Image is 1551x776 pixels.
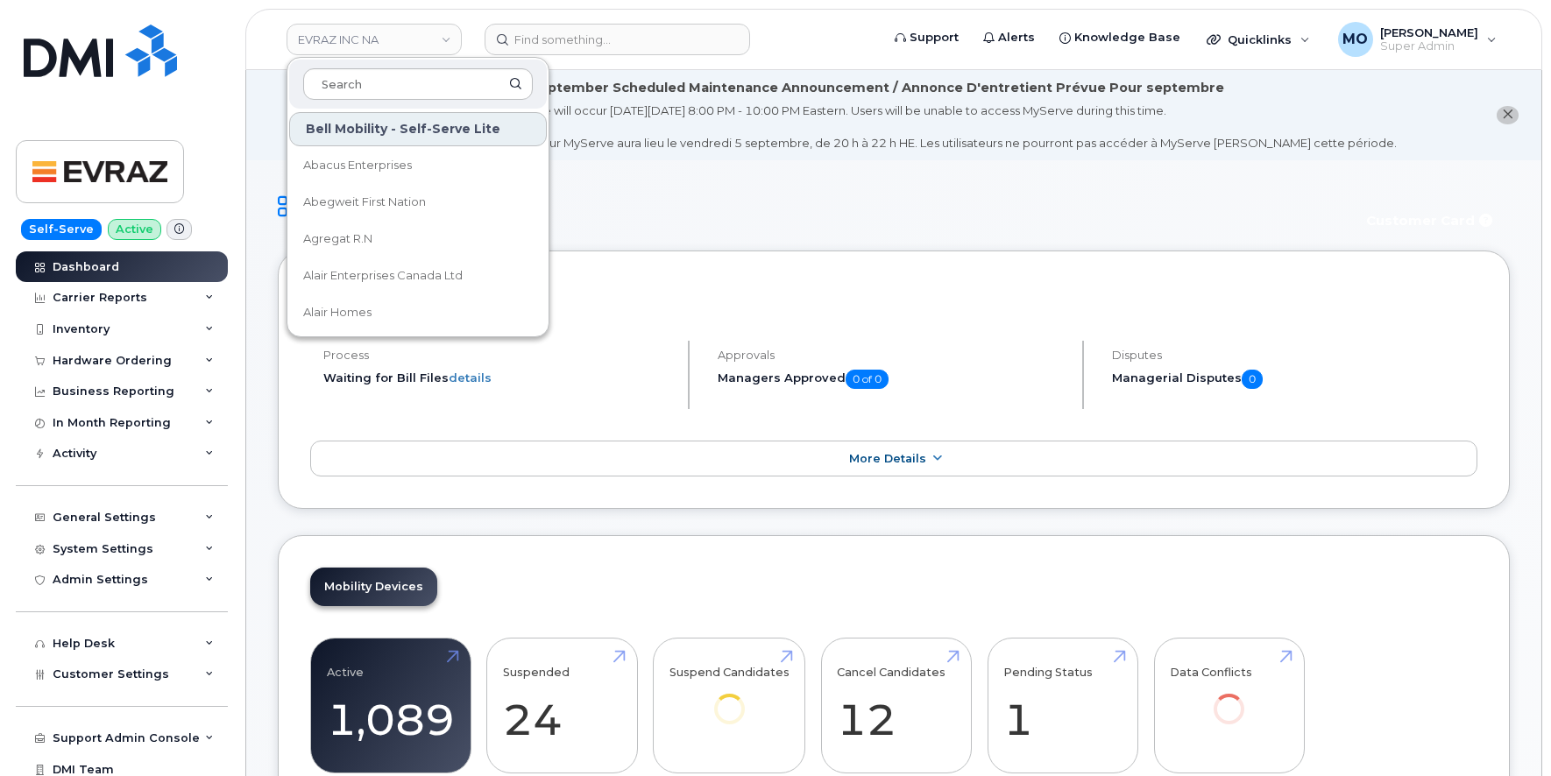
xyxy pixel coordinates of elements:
a: Abacus Enterprises [289,148,547,183]
li: Waiting for Bill Files [323,370,673,386]
button: Customer Card [1352,206,1510,236]
a: Cancel Candidates 12 [837,648,955,764]
a: Abegweit First Nation [289,185,547,220]
a: Alair Enterprises Canada Ltd [289,258,547,293]
a: Pending Status 1 [1003,648,1122,764]
h4: Process [323,349,673,362]
input: Search [303,68,533,100]
a: Mobility Devices [310,568,437,606]
span: Alair Enterprises Canada Ltd [303,267,463,285]
span: Alair Homes [303,304,372,321]
a: Suspend Candidates [669,648,790,749]
h5: Managers Approved [718,370,1067,389]
span: Abacus Enterprises [303,157,412,174]
div: MyServe scheduled maintenance will occur [DATE][DATE] 8:00 PM - 10:00 PM Eastern. Users will be u... [358,102,1397,152]
h4: Approvals [718,349,1067,362]
h4: Disputes [1112,349,1477,362]
span: 0 [1242,370,1263,389]
a: Alair Homes [289,295,547,330]
button: close notification [1497,106,1519,124]
a: Suspended 24 [503,648,621,764]
h5: Managerial Disputes [1112,370,1477,389]
span: 0 of 0 [846,370,889,389]
a: Active 1,089 [327,648,455,764]
h2: [DATE] Billing Cycle [310,283,1477,309]
a: Data Conflicts [1170,648,1288,749]
a: details [449,370,492,384]
span: Abegweit First Nation [303,194,426,211]
a: Agregat R.N [289,222,547,257]
span: Agregat R.N [303,230,372,248]
div: September Scheduled Maintenance Announcement / Annonce D'entretient Prévue Pour septembre [530,79,1224,97]
span: More Details [849,452,926,465]
h1: Dashboard [278,192,1343,222]
div: Bell Mobility - Self-Serve Lite [289,112,547,146]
